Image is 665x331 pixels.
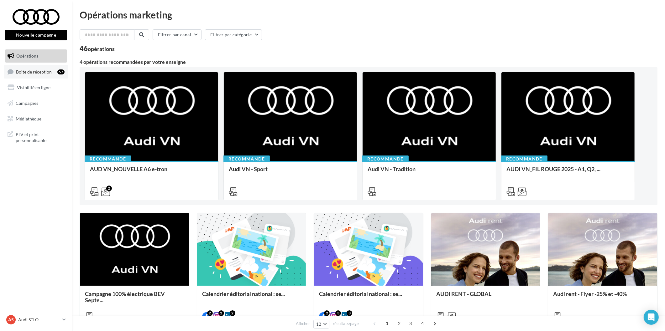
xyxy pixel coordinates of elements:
p: Audi STLO [18,317,60,323]
div: 3 [347,310,352,316]
a: Médiathèque [4,112,68,125]
div: 2 [230,310,235,316]
a: Opérations [4,49,68,63]
span: AUDI VN_FIL ROUGE 2025 - A1, Q2, ... [506,165,600,172]
div: 2 [324,310,330,316]
div: 3 [335,310,341,316]
span: Audi VN - Sport [229,165,268,172]
span: Médiathèque [16,116,41,121]
span: 12 [316,322,322,327]
a: Boîte de réception67 [4,65,68,79]
span: PLV et print personnalisable [16,130,65,144]
div: 46 [80,45,115,52]
span: Campagne 100% électrique BEV Septe... [85,290,165,303]
a: AS Audi STLO [5,314,67,326]
div: Open Intercom Messenger [644,310,659,325]
button: Nouvelle campagne [5,30,67,40]
a: Visibilité en ligne [4,81,68,94]
a: PLV et print personnalisable [4,128,68,146]
div: 2 [106,186,112,191]
span: AUD VN_NOUVELLE A6 e-tron [90,165,167,172]
button: 12 [313,320,329,328]
div: opérations [88,46,115,52]
span: Campagnes [16,100,38,106]
div: 4 opérations recommandées par votre enseigne [80,59,657,64]
span: Audi rent - Flyer -25% et -40% [553,290,627,297]
span: Calendrier éditorial national : se... [202,290,285,297]
span: 3 [406,318,416,328]
div: 2 [207,310,213,316]
span: Afficher [296,321,310,327]
span: AUDI RENT - GLOBAL [436,290,491,297]
span: 1 [382,318,392,328]
div: Recommandé [362,155,409,162]
button: Filtrer par catégorie [205,29,262,40]
span: Calendrier éditorial national : se... [319,290,402,297]
button: Filtrer par canal [153,29,202,40]
span: résultats/page [333,321,359,327]
span: Audi VN - Tradition [368,165,416,172]
a: Campagnes [4,97,68,110]
div: 2 [218,310,224,316]
span: Boîte de réception [16,69,52,74]
div: Recommandé [501,155,547,162]
span: Opérations [16,53,38,59]
span: 2 [394,318,404,328]
span: Visibilité en ligne [17,85,50,90]
div: Recommandé [85,155,131,162]
div: Opérations marketing [80,10,657,19]
span: AS [8,317,14,323]
div: Recommandé [223,155,270,162]
span: 4 [418,318,428,328]
div: 67 [57,69,65,74]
